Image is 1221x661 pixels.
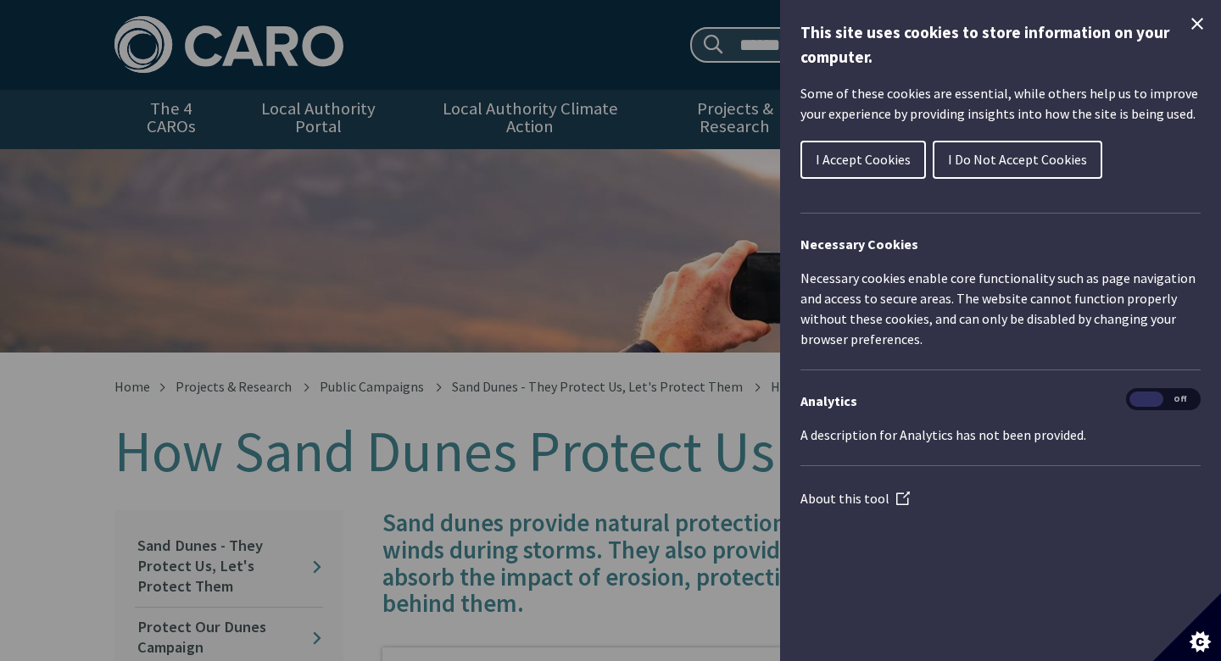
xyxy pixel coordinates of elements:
button: Close Cookie Control [1187,14,1207,34]
a: About this tool [800,490,910,507]
p: Some of these cookies are essential, while others help us to improve your experience by providing... [800,83,1201,124]
h1: This site uses cookies to store information on your computer. [800,20,1201,69]
span: I Accept Cookies [816,151,911,168]
button: Set cookie preferences [1153,593,1221,661]
p: A description for Analytics has not been provided. [800,425,1201,445]
span: I Do Not Accept Cookies [948,151,1087,168]
span: On [1129,392,1163,408]
button: I Accept Cookies [800,141,926,179]
button: I Do Not Accept Cookies [933,141,1102,179]
p: Necessary cookies enable core functionality such as page navigation and access to secure areas. T... [800,268,1201,349]
span: Off [1163,392,1197,408]
h2: Necessary Cookies [800,234,1201,254]
h3: Analytics [800,391,1201,411]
